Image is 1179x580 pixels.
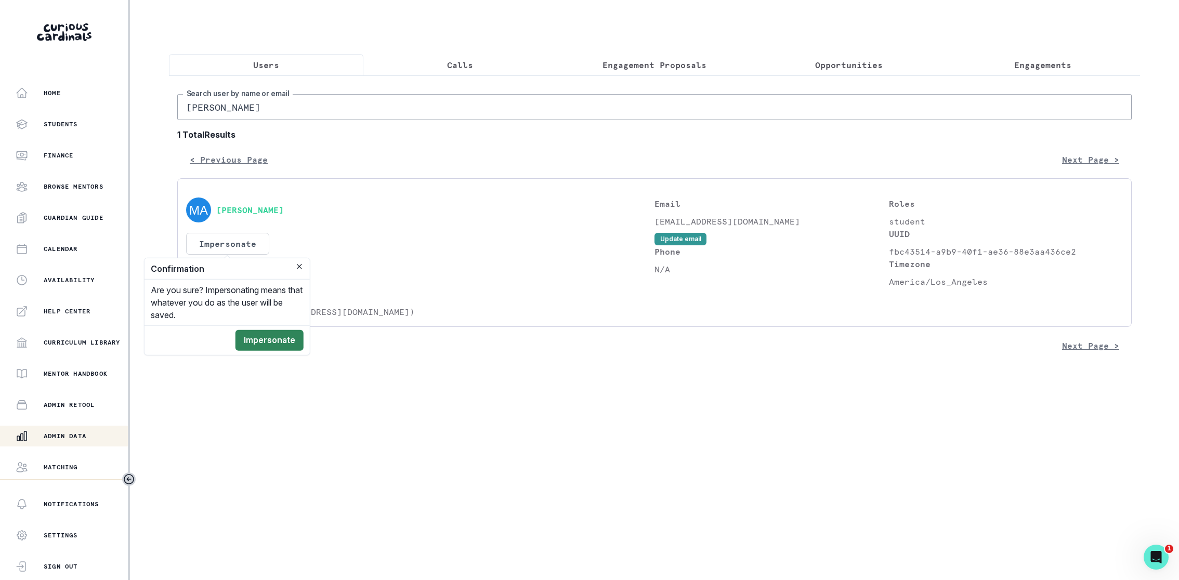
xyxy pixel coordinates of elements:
img: svg [186,197,211,222]
p: Admin Retool [44,401,95,409]
p: Engagements [1014,59,1071,71]
p: Email [654,197,889,210]
p: Settings [44,531,78,539]
button: Close [293,260,306,273]
p: Guardian Guide [44,214,103,222]
p: Mentor Handbook [44,370,108,378]
p: Roles [889,197,1123,210]
p: [EMAIL_ADDRESS][DOMAIN_NAME] [654,215,889,228]
p: Help Center [44,307,90,315]
button: Next Page > [1050,335,1132,356]
p: Finance [44,151,73,160]
p: Timezone [889,258,1123,270]
div: Are you sure? Impersonating means that whatever you do as the user will be saved. [145,280,310,325]
button: < Previous Page [177,149,280,170]
p: Users [253,59,279,71]
p: Phone [654,245,889,258]
p: UUID [889,228,1123,240]
p: America/Los_Angeles [889,275,1123,288]
button: [PERSON_NAME] [216,205,284,215]
button: Impersonate [186,233,269,255]
p: Matching [44,463,78,471]
p: student [889,215,1123,228]
p: [PERSON_NAME] ([EMAIL_ADDRESS][DOMAIN_NAME]) [186,306,654,318]
p: Students [44,120,78,128]
button: Toggle sidebar [122,472,136,486]
button: Impersonate [235,330,304,351]
p: Sign Out [44,562,78,571]
button: Update email [654,233,706,245]
p: Opportunities [815,59,883,71]
p: Curriculum Library [44,338,121,347]
p: Availability [44,276,95,284]
p: Admin Data [44,432,86,440]
p: Calls [447,59,473,71]
p: Home [44,89,61,97]
p: Browse Mentors [44,182,103,191]
p: fbc43514-a9b9-40f1-ae36-88e3aa436ce2 [889,245,1123,258]
p: N/A [654,263,889,275]
p: Calendar [44,245,78,253]
iframe: Intercom live chat [1144,545,1169,570]
img: Curious Cardinals Logo [37,23,91,41]
span: 1 [1165,545,1173,553]
button: Next Page > [1050,149,1132,170]
p: Engagement Proposals [602,59,706,71]
header: Confirmation [145,258,310,280]
b: 1 Total Results [177,128,1132,141]
p: Primary Guardian [186,288,654,300]
p: Notifications [44,500,99,508]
